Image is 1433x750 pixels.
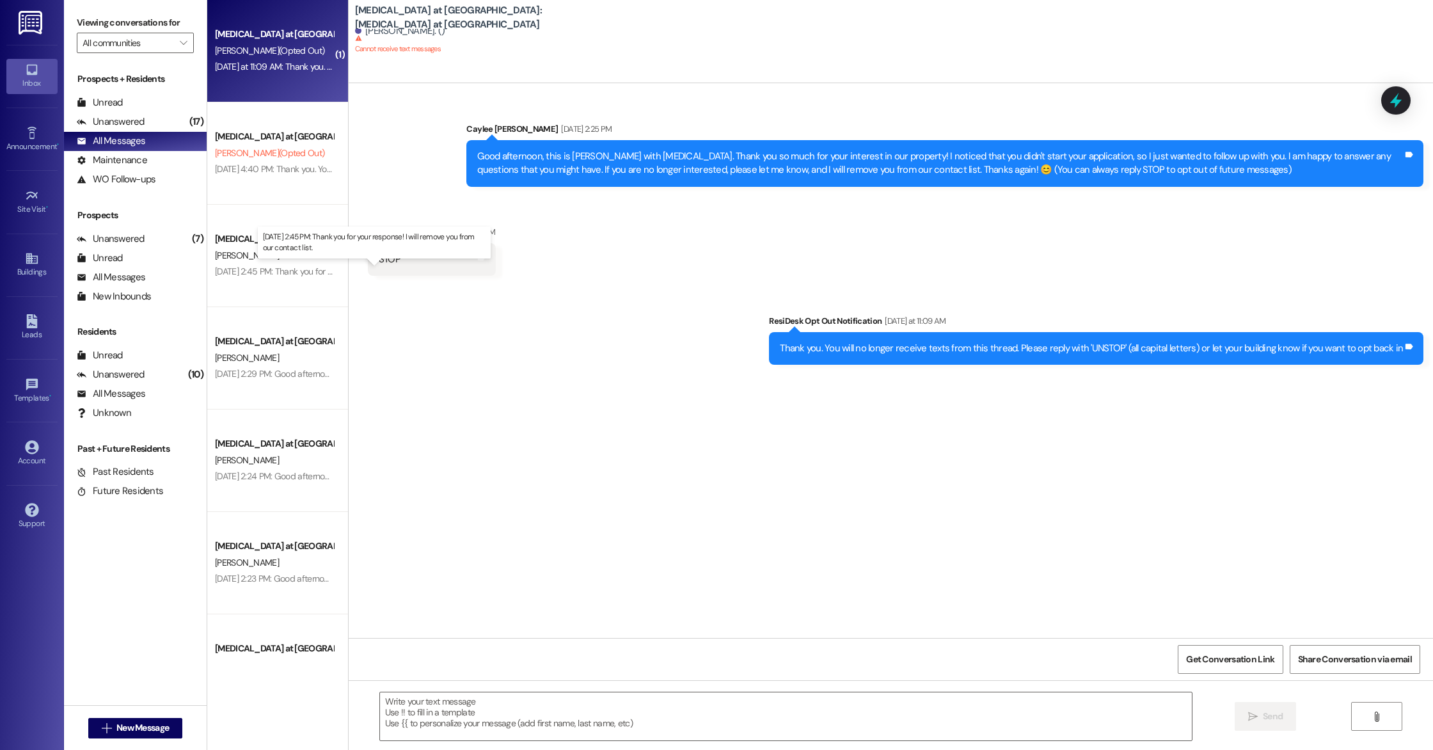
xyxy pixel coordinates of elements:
img: ResiDesk Logo [19,11,45,35]
div: All Messages [77,387,145,401]
div: [MEDICAL_DATA] at [GEOGRAPHIC_DATA] [215,28,333,41]
button: New Message [88,718,183,738]
div: New Inbounds [77,290,151,303]
div: Unanswered [77,232,145,246]
sup: Cannot receive text messages [355,35,441,53]
div: [DATE] at 11:09 AM [882,314,946,328]
div: [PERSON_NAME]. () [355,24,445,38]
span: [PERSON_NAME] [215,557,279,568]
span: • [49,392,51,401]
b: [MEDICAL_DATA] at [GEOGRAPHIC_DATA]: [MEDICAL_DATA] at [GEOGRAPHIC_DATA] [355,4,611,31]
div: Thank you. You will no longer receive texts from this thread. Please reply with 'UNSTOP' (all cap... [780,342,1403,355]
i:  [1372,712,1381,722]
div: [DATE] 4:40 PM: Thank you. You will no longer receive texts from this thread. Please reply with '... [215,163,848,175]
div: All Messages [77,271,145,284]
div: Residents [64,325,207,339]
div: Unread [77,96,123,109]
span: [PERSON_NAME] [215,352,279,363]
a: Inbox [6,59,58,93]
i:  [1248,712,1258,722]
i:  [180,38,187,48]
a: Site Visit • [6,185,58,219]
div: Prospects [64,209,207,222]
span: [PERSON_NAME] [215,659,279,671]
div: Unanswered [77,115,145,129]
div: Past Residents [77,465,154,479]
div: [DATE] at 11:09 AM [432,225,496,239]
div: Unread [77,349,123,362]
div: [PERSON_NAME] [368,225,496,243]
span: New Message [116,721,169,735]
span: Send [1263,710,1283,723]
input: All communities [83,33,173,53]
span: [PERSON_NAME] [215,250,279,261]
div: Past + Future Residents [64,442,207,456]
div: All Messages [77,134,145,148]
p: [DATE] 2:45 PM: Thank you for your response! I will remove you from our contact list. [263,232,486,253]
div: [DATE] at 11:09 AM: Thank you. You will no longer receive texts from this thread. Please reply wi... [215,61,857,72]
div: Maintenance [77,154,147,167]
span: • [46,203,48,212]
div: [MEDICAL_DATA] at [GEOGRAPHIC_DATA] [215,437,333,451]
span: [PERSON_NAME] [215,454,279,466]
div: Future Residents [77,484,163,498]
div: WO Follow-ups [77,173,155,186]
div: [MEDICAL_DATA] at [GEOGRAPHIC_DATA] [215,539,333,553]
div: (17) [186,112,207,132]
div: STOP [379,253,400,266]
div: Caylee [PERSON_NAME] [466,122,1423,140]
a: Buildings [6,248,58,282]
div: Unknown [77,406,131,420]
a: Support [6,499,58,534]
a: Account [6,436,58,471]
a: Templates • [6,374,58,408]
span: [PERSON_NAME] (Opted Out) [215,45,324,56]
button: Share Conversation via email [1290,645,1420,674]
span: Share Conversation via email [1298,653,1412,666]
i:  [102,723,111,733]
div: Unanswered [77,368,145,381]
span: • [57,140,59,149]
div: [MEDICAL_DATA] at [GEOGRAPHIC_DATA] [215,642,333,655]
div: [MEDICAL_DATA] at [GEOGRAPHIC_DATA] [215,232,333,246]
div: Prospects + Residents [64,72,207,86]
span: Get Conversation Link [1186,653,1274,666]
div: [MEDICAL_DATA] at [GEOGRAPHIC_DATA] [215,335,333,348]
div: (10) [185,365,207,385]
div: [DATE] 2:25 PM [558,122,612,136]
a: Leads [6,310,58,345]
span: [PERSON_NAME] (Opted Out) [215,147,324,159]
button: Get Conversation Link [1178,645,1283,674]
div: ResiDesk Opt Out Notification [769,314,1423,332]
div: [MEDICAL_DATA] at [GEOGRAPHIC_DATA] [215,130,333,143]
div: Unread [77,251,123,265]
div: (7) [189,229,207,249]
label: Viewing conversations for [77,13,194,33]
div: [DATE] 2:45 PM: Thank you for your response! I will remove you from our contact list. [215,266,523,277]
div: Good afternoon, this is [PERSON_NAME] with [MEDICAL_DATA]. Thank you so much for your interest in... [477,150,1403,177]
button: Send [1235,702,1297,731]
